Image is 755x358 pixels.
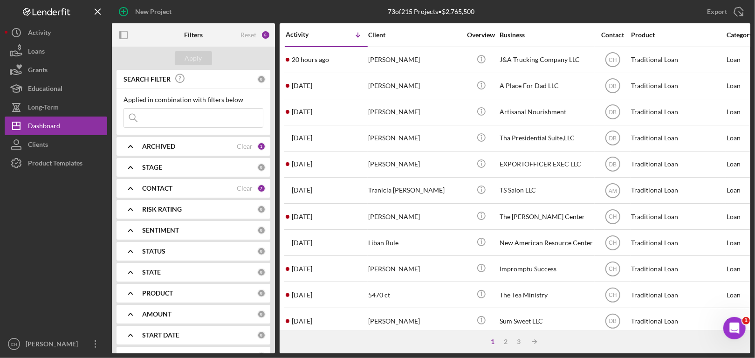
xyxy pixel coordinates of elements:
[609,57,617,63] text: CH
[257,331,266,339] div: 0
[28,42,45,63] div: Loans
[28,117,60,138] div: Dashboard
[257,247,266,255] div: 0
[257,163,266,172] div: 0
[609,318,617,325] text: DB
[631,204,724,229] div: Traditional Loan
[500,256,593,281] div: Impromptu Success
[28,61,48,82] div: Grants
[142,227,179,234] b: SENTIMENT
[292,56,329,63] time: 2025-08-19 17:47
[28,154,82,175] div: Product Templates
[257,184,266,193] div: 7
[512,338,525,345] div: 3
[368,282,461,307] div: 5470 ct
[124,96,263,103] div: Applied in combination with filters below
[142,268,161,276] b: STATE
[500,152,593,177] div: EXPORTOFFICER EXEC LLC
[742,317,750,324] span: 1
[5,79,107,98] button: Educational
[723,317,746,339] iframe: Intercom live chat
[631,282,724,307] div: Traditional Loan
[609,135,617,142] text: DB
[257,310,266,318] div: 0
[257,75,266,83] div: 0
[631,48,724,72] div: Traditional Loan
[142,185,172,192] b: CONTACT
[257,268,266,276] div: 0
[500,74,593,98] div: A Place For Dad LLC
[5,98,107,117] a: Long-Term
[368,31,461,39] div: Client
[5,23,107,42] a: Activity
[11,342,17,347] text: CH
[257,142,266,151] div: 1
[631,256,724,281] div: Traditional Loan
[261,30,270,40] div: 8
[5,61,107,79] button: Grants
[595,31,630,39] div: Contact
[237,185,253,192] div: Clear
[28,98,59,119] div: Long-Term
[142,164,162,171] b: STAGE
[257,205,266,213] div: 0
[609,213,617,220] text: CH
[292,265,312,273] time: 2025-08-08 15:06
[486,338,499,345] div: 1
[28,135,48,156] div: Clients
[500,282,593,307] div: The Tea Ministry
[257,226,266,234] div: 0
[388,8,474,15] div: 73 of 215 Projects • $2,765,500
[292,160,312,168] time: 2025-08-16 15:42
[500,48,593,72] div: J&A Trucking Company LLC
[5,117,107,135] button: Dashboard
[112,2,181,21] button: New Project
[609,161,617,168] text: DB
[286,31,327,38] div: Activity
[23,335,84,356] div: [PERSON_NAME]
[28,79,62,100] div: Educational
[142,310,172,318] b: AMOUNT
[500,31,593,39] div: Business
[142,248,165,255] b: STATUS
[175,51,212,65] button: Apply
[631,309,724,333] div: Traditional Loan
[28,23,51,44] div: Activity
[500,230,593,255] div: New American Resource Center
[142,143,175,150] b: ARCHIVED
[292,317,312,325] time: 2025-08-07 20:11
[368,178,461,203] div: Tranicia [PERSON_NAME]
[368,204,461,229] div: [PERSON_NAME]
[292,291,312,299] time: 2025-08-08 03:13
[292,186,312,194] time: 2025-08-13 13:37
[368,48,461,72] div: [PERSON_NAME]
[500,100,593,124] div: Artisanal Nourishment
[292,82,312,89] time: 2025-08-19 12:36
[499,338,512,345] div: 2
[184,31,203,39] b: Filters
[609,83,617,89] text: DB
[609,109,617,116] text: DB
[5,335,107,353] button: CH[PERSON_NAME]
[368,126,461,151] div: [PERSON_NAME]
[5,42,107,61] button: Loans
[292,213,312,220] time: 2025-08-09 14:11
[631,126,724,151] div: Traditional Loan
[135,2,172,21] div: New Project
[240,31,256,39] div: Reset
[609,187,617,194] text: AM
[5,135,107,154] button: Clients
[464,31,499,39] div: Overview
[368,230,461,255] div: Liban Bule
[142,289,173,297] b: PRODUCT
[631,230,724,255] div: Traditional Loan
[142,331,179,339] b: START DATE
[631,100,724,124] div: Traditional Loan
[5,154,107,172] button: Product Templates
[185,51,202,65] div: Apply
[609,240,617,246] text: CH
